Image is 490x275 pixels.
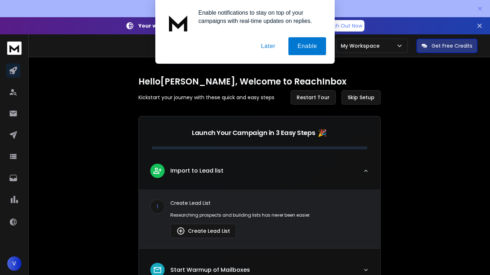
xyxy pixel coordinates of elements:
[7,256,22,271] button: V
[348,94,374,101] span: Skip Setup
[139,189,380,248] div: leadImport to Lead list
[170,212,369,218] p: Researching prospects and building lists has never been easier.
[170,266,250,274] p: Start Warmup of Mailboxes
[192,128,315,138] p: Launch Your Campaign in 3 Easy Steps
[288,37,326,55] button: Enable
[291,90,336,105] button: Restart Tour
[318,128,327,138] span: 🎉
[170,167,223,175] p: Import to Lead list
[138,76,381,87] h1: Hello [PERSON_NAME] , Welcome to ReachInbox
[341,90,381,105] button: Skip Setup
[193,9,326,25] div: Enable notifications to stay on top of your campaigns with real-time updates on replies.
[164,9,193,37] img: notification icon
[170,199,369,207] p: Create Lead List
[170,224,236,238] button: Create Lead List
[153,265,162,275] img: lead
[176,227,185,235] img: lead
[138,94,274,101] p: Kickstart your journey with these quick and easy steps
[153,166,162,175] img: lead
[139,158,380,189] button: leadImport to Lead list
[150,199,165,214] div: 1
[252,37,284,55] button: Later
